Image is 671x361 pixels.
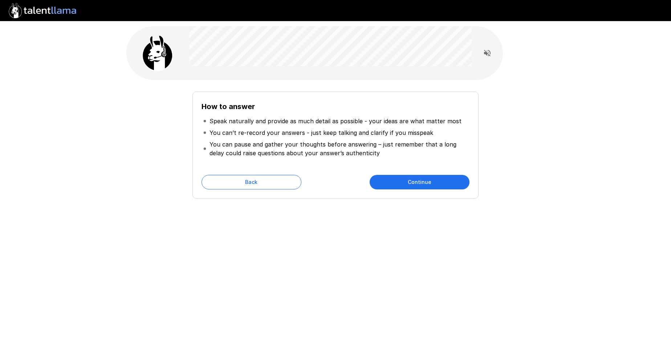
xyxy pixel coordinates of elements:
p: Speak naturally and provide as much detail as possible - your ideas are what matter most [210,117,461,125]
button: Back [202,175,301,189]
p: You can pause and gather your thoughts before answering – just remember that a long delay could r... [210,140,468,157]
button: Read questions aloud [480,46,495,60]
p: You can’t re-record your answers - just keep talking and clarify if you misspeak [210,128,433,137]
img: llama_clean.png [139,35,176,71]
button: Continue [370,175,469,189]
b: How to answer [202,102,255,111]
